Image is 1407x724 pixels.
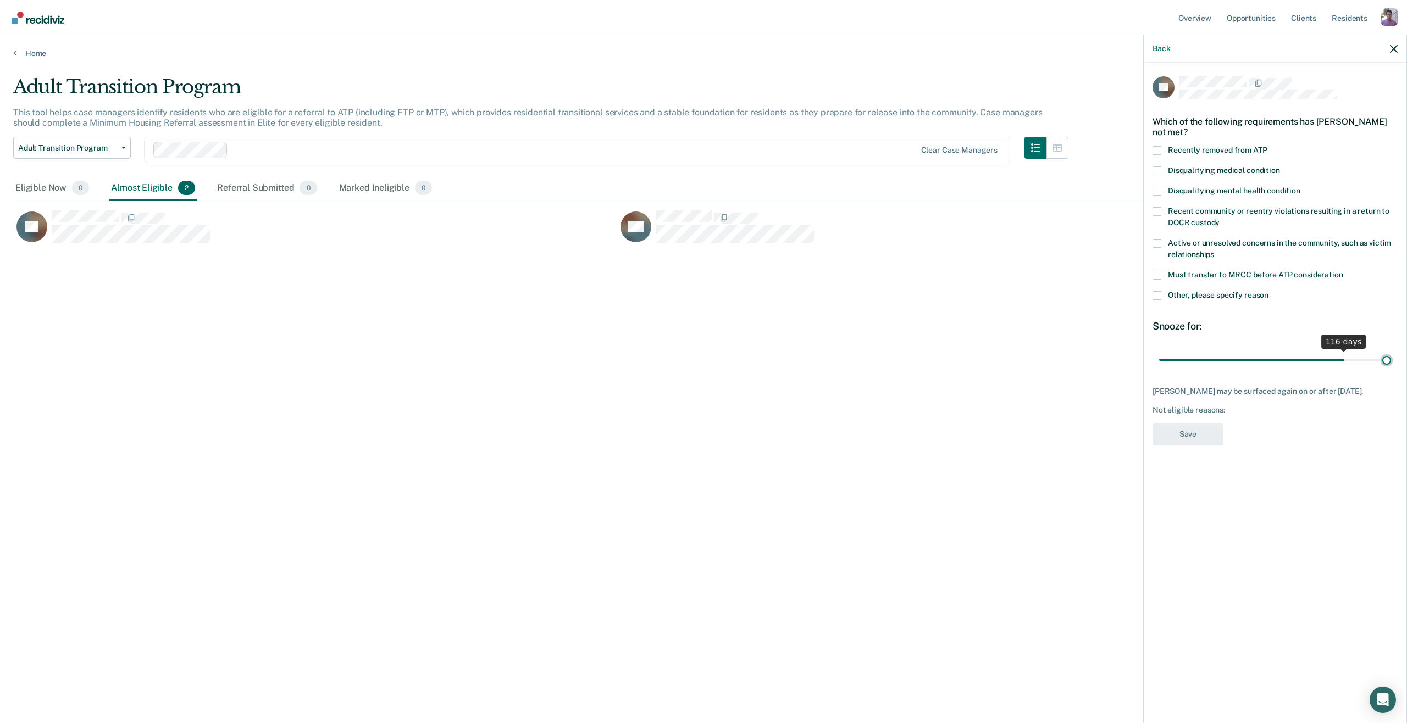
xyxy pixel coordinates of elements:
div: Referral Submitted [215,176,319,201]
div: Which of the following requirements has [PERSON_NAME] not met? [1153,108,1398,146]
img: Recidiviz [12,12,64,24]
div: Snooze for: [1153,320,1398,332]
div: CaseloadOpportunityCell-19639 [13,210,617,254]
span: Must transfer to MRCC before ATP consideration [1168,270,1343,279]
div: [PERSON_NAME] may be surfaced again on or after [DATE]. [1153,387,1398,396]
span: Active or unresolved concerns in the community, such as victim relationships [1168,238,1391,259]
button: Save [1153,423,1223,445]
span: Recently removed from ATP [1168,146,1267,154]
span: 0 [300,181,317,195]
p: This tool helps case managers identify residents who are eligible for a referral to ATP (includin... [13,107,1042,128]
span: Recent community or reentry violations resulting in a return to DOCR custody [1168,207,1389,227]
span: 2 [178,181,195,195]
span: Adult Transition Program [18,143,117,153]
span: Disqualifying medical condition [1168,166,1280,175]
div: Adult Transition Program [13,76,1068,107]
div: CaseloadOpportunityCell-82198 [617,210,1221,254]
div: Clear case managers [921,146,998,155]
button: Back [1153,44,1170,53]
div: Eligible Now [13,176,91,201]
div: Marked Ineligible [337,176,435,201]
span: 0 [415,181,432,195]
span: Disqualifying mental health condition [1168,186,1300,195]
div: Almost Eligible [109,176,197,201]
span: 0 [72,181,89,195]
span: Other, please specify reason [1168,291,1268,299]
div: Not eligible reasons: [1153,405,1398,415]
div: Open Intercom Messenger [1370,687,1396,713]
a: Home [13,48,1394,58]
button: Profile dropdown button [1381,8,1398,26]
div: 116 days [1321,335,1366,349]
